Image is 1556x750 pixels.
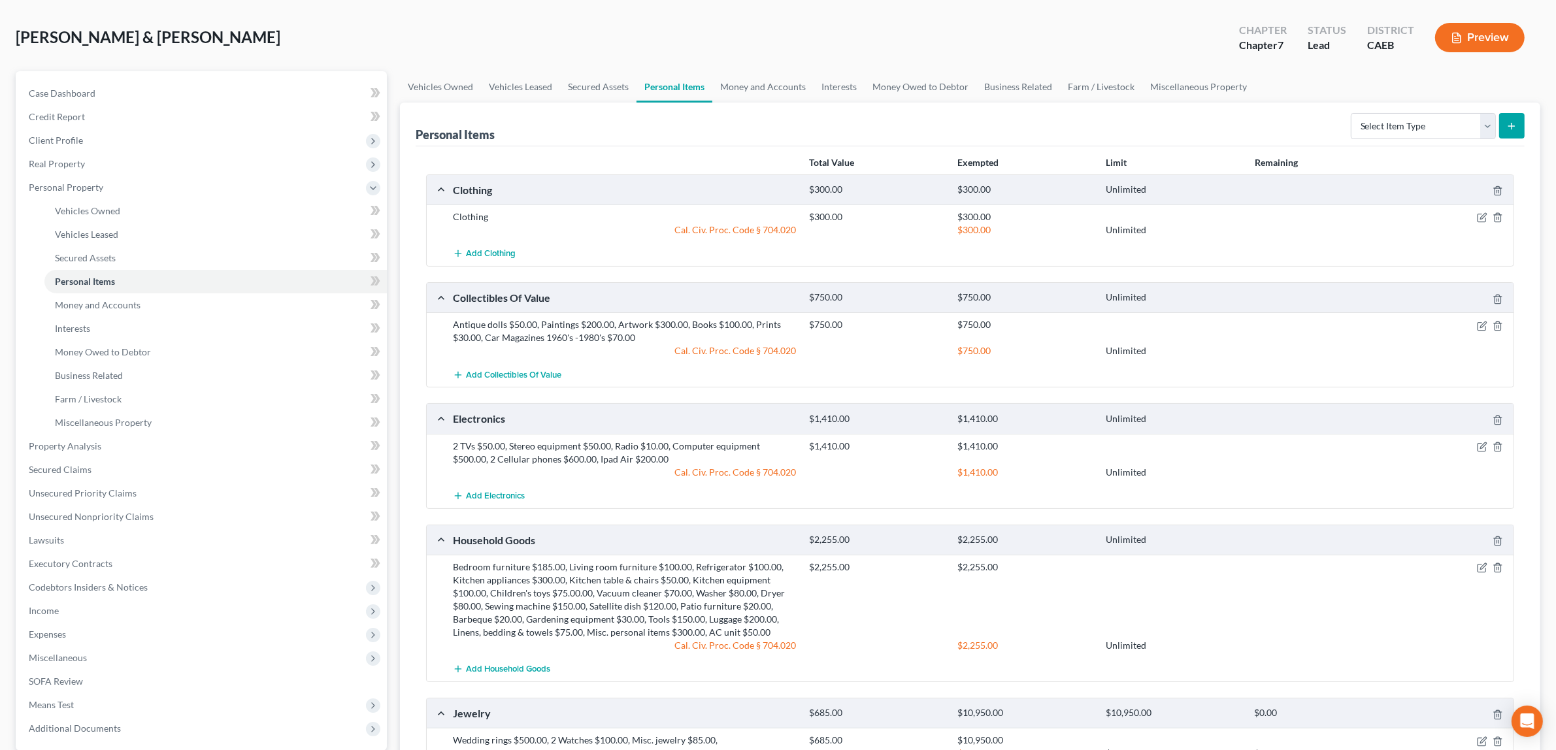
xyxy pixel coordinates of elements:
div: Household Goods [446,533,803,547]
span: Personal Property [29,182,103,193]
a: Farm / Livestock [44,387,387,411]
div: Chapter [1239,38,1287,53]
div: $1,410.00 [803,440,951,453]
div: Personal Items [416,127,495,142]
div: $750.00 [803,318,951,331]
span: Farm / Livestock [55,393,122,404]
div: $685.00 [803,707,951,719]
div: Wedding rings $500.00, 2 Watches $100.00, Misc. jewelry $85.00, [446,734,803,747]
span: Add Electronics [466,491,525,501]
div: $0.00 [1248,707,1396,719]
span: Income [29,605,59,616]
a: Business Related [44,364,387,387]
a: Case Dashboard [18,82,387,105]
div: Unlimited [1099,184,1248,196]
div: Cal. Civ. Proc. Code § 704.020 [446,344,803,357]
a: Lawsuits [18,529,387,552]
div: $2,255.00 [803,534,951,546]
div: Cal. Civ. Proc. Code § 704.020 [446,639,803,652]
span: Miscellaneous Property [55,417,152,428]
strong: Limit [1106,157,1127,168]
button: Add Household Goods [453,657,550,681]
div: $750.00 [803,291,951,304]
div: Lead [1308,38,1346,53]
div: $2,255.00 [803,561,951,574]
div: $2,255.00 [951,534,1099,546]
span: Codebtors Insiders & Notices [29,581,148,593]
div: $300.00 [951,223,1099,236]
span: Lawsuits [29,534,64,546]
a: Personal Items [44,270,387,293]
span: Executory Contracts [29,558,112,569]
span: Credit Report [29,111,85,122]
a: Property Analysis [18,434,387,458]
a: Business Related [976,71,1060,103]
div: Bedroom furniture $185.00, Living room furniture $100.00, Refrigerator $100.00, Kitchen appliance... [446,561,803,639]
div: $10,950.00 [951,707,1099,719]
span: Business Related [55,370,123,381]
span: Add Clothing [466,249,516,259]
div: Unlimited [1099,534,1248,546]
div: $300.00 [803,210,951,223]
span: Client Profile [29,135,83,146]
div: 2 TVs $50.00, Stereo equipment $50.00, Radio $10.00, Computer equipment $500.00, 2 Cellular phone... [446,440,803,466]
button: Add Clothing [453,242,516,266]
div: $2,255.00 [951,639,1099,652]
a: SOFA Review [18,670,387,693]
div: $300.00 [951,184,1099,196]
div: Unlimited [1099,413,1248,425]
div: $10,950.00 [1099,707,1248,719]
div: Open Intercom Messenger [1512,706,1543,737]
div: Cal. Civ. Proc. Code § 704.020 [446,223,803,236]
span: Secured Claims [29,464,91,475]
a: Money Owed to Debtor [865,71,976,103]
a: Money Owed to Debtor [44,340,387,364]
span: Vehicles Leased [55,229,118,240]
a: Money and Accounts [712,71,814,103]
div: Antique dolls $50.00, Paintings $200.00, Artwork $300.00, Books $100.00, Prints $30.00, Car Magaz... [446,318,803,344]
div: $2,255.00 [951,561,1099,574]
a: Secured Claims [18,458,387,481]
a: Interests [814,71,865,103]
a: Money and Accounts [44,293,387,317]
span: Additional Documents [29,723,121,734]
div: $1,410.00 [951,466,1099,479]
span: Means Test [29,699,74,710]
div: $750.00 [951,318,1099,331]
div: Clothing [446,183,803,197]
span: Case Dashboard [29,88,95,99]
div: Cal. Civ. Proc. Code § 704.020 [446,466,803,479]
span: Vehicles Owned [55,205,120,216]
span: Miscellaneous [29,652,87,663]
a: Personal Items [637,71,712,103]
span: Property Analysis [29,440,101,451]
a: Interests [44,317,387,340]
div: $750.00 [951,291,1099,304]
a: Secured Assets [44,246,387,270]
a: Vehicles Leased [481,71,560,103]
a: Farm / Livestock [1060,71,1142,103]
div: Chapter [1239,23,1287,38]
div: Collectibles Of Value [446,291,803,304]
div: Unlimited [1099,344,1248,357]
div: Status [1308,23,1346,38]
div: $10,950.00 [951,734,1099,747]
div: $1,410.00 [951,440,1099,453]
span: SOFA Review [29,676,83,687]
a: Executory Contracts [18,552,387,576]
div: $1,410.00 [951,413,1099,425]
div: Clothing [446,210,803,223]
a: Unsecured Priority Claims [18,481,387,505]
div: $300.00 [803,184,951,196]
div: Electronics [446,412,803,425]
div: District [1367,23,1414,38]
span: Money Owed to Debtor [55,346,151,357]
button: Preview [1435,23,1525,52]
span: Add Collectibles Of Value [466,370,561,380]
button: Add Collectibles Of Value [453,363,561,387]
a: Unsecured Nonpriority Claims [18,505,387,529]
span: Personal Items [55,276,115,287]
a: Credit Report [18,105,387,129]
span: Unsecured Priority Claims [29,487,137,498]
a: Miscellaneous Property [1142,71,1255,103]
